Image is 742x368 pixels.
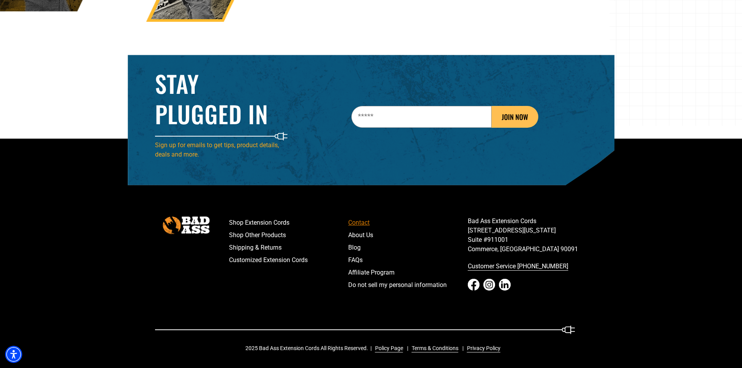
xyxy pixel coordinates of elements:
a: Instagram - open in a new tab [483,279,495,291]
h2: Stay Plugged In [155,68,291,129]
a: call 833-674-1699 [468,260,587,273]
a: Do not sell my personal information [348,279,468,291]
a: Facebook - open in a new tab [468,279,479,291]
a: About Us [348,229,468,241]
p: Bad Ass Extension Cords [STREET_ADDRESS][US_STATE] Suite #911001 Commerce, [GEOGRAPHIC_DATA] 90091 [468,217,587,254]
a: LinkedIn - open in a new tab [499,279,511,291]
a: Shop Extension Cords [229,217,349,229]
a: Contact [348,217,468,229]
a: Policy Page [372,344,403,352]
div: Accessibility Menu [5,346,22,363]
div: 2025 Bad Ass Extension Cords All Rights Reserved. [245,344,506,352]
p: Sign up for emails to get tips, product details, deals and more. [155,141,291,159]
a: Shipping & Returns [229,241,349,254]
input: Email [351,106,492,128]
img: Bad Ass Extension Cords [163,217,210,234]
a: Terms & Conditions [409,344,458,352]
button: JOIN NOW [492,106,538,128]
a: FAQs [348,254,468,266]
a: Customized Extension Cords [229,254,349,266]
a: Shop Other Products [229,229,349,241]
a: Privacy Policy [464,344,501,352]
a: Affiliate Program [348,266,468,279]
a: Blog [348,241,468,254]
